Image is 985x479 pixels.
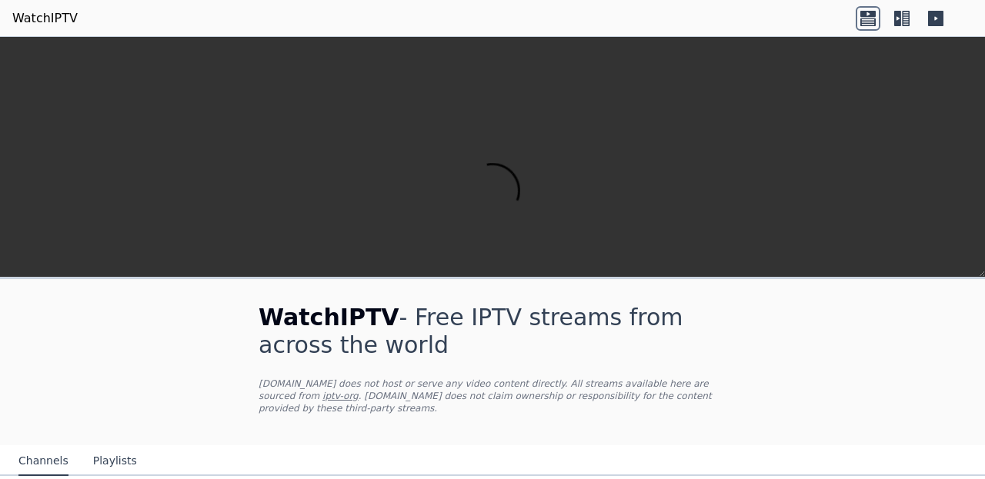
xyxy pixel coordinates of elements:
[12,9,78,28] a: WatchIPTV
[93,447,137,476] button: Playlists
[18,447,68,476] button: Channels
[322,391,359,401] a: iptv-org
[259,378,726,414] p: [DOMAIN_NAME] does not host or serve any video content directly. All streams available here are s...
[259,304,726,359] h1: - Free IPTV streams from across the world
[259,304,399,331] span: WatchIPTV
